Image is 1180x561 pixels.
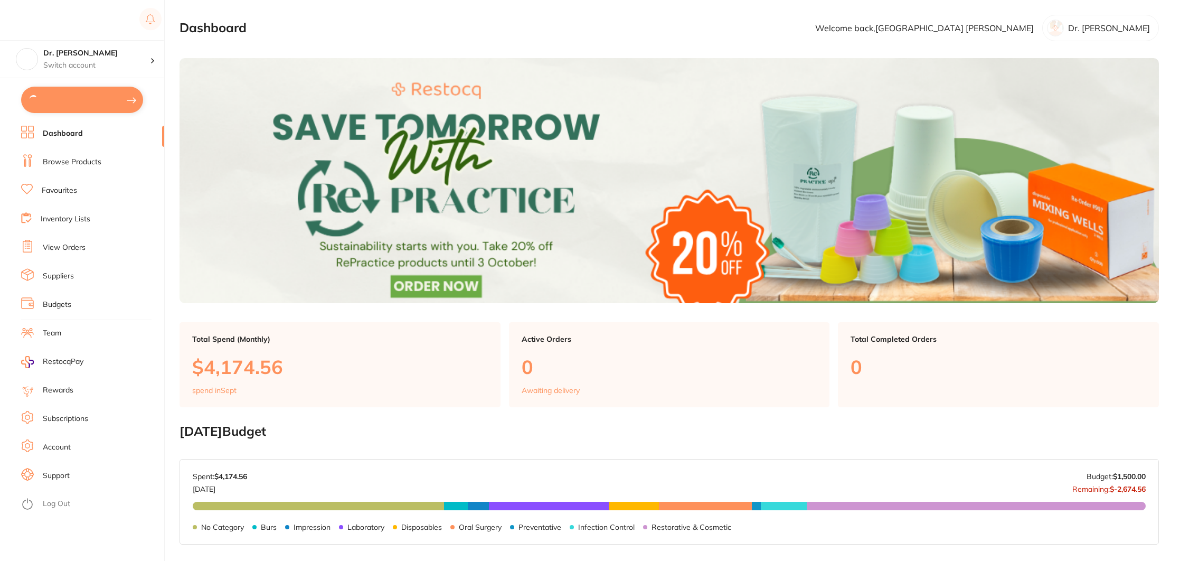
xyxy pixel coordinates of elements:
h4: Dr. Kim Carr [43,48,150,59]
a: Team [43,328,61,339]
p: 0 [522,356,817,378]
p: Total Completed Orders [851,335,1146,343]
a: Rewards [43,385,73,396]
strong: $4,174.56 [214,472,247,481]
h2: Dashboard [180,21,247,35]
p: spend in Sept [192,386,237,395]
a: Active Orders0Awaiting delivery [509,322,830,408]
p: Burs [261,523,277,531]
a: Subscriptions [43,414,88,424]
a: Inventory Lists [41,214,90,225]
a: View Orders [43,242,86,253]
p: Awaiting delivery [522,386,580,395]
a: RestocqPay [21,356,83,368]
a: Account [43,442,71,453]
a: Favourites [42,185,77,196]
strong: $1,500.00 [1113,472,1146,481]
p: Remaining: [1072,481,1146,493]
a: Restocq Logo [21,8,89,32]
p: Impression [294,523,331,531]
p: Spent: [193,472,247,481]
p: Infection Control [578,523,635,531]
p: Total Spend (Monthly) [192,335,488,343]
p: Laboratory [347,523,384,531]
a: Support [43,471,70,481]
p: Preventative [518,523,561,531]
p: Switch account [43,60,150,71]
p: $4,174.56 [192,356,488,378]
a: Total Spend (Monthly)$4,174.56spend inSept [180,322,501,408]
p: [DATE] [193,481,247,493]
img: Restocq Logo [21,14,89,26]
span: RestocqPay [43,357,83,367]
button: Log Out [21,496,161,513]
img: Dashboard [180,58,1159,303]
a: Dashboard [43,128,83,139]
a: Suppliers [43,271,74,282]
a: Total Completed Orders0 [838,322,1159,408]
p: Budget: [1087,472,1146,481]
p: Oral Surgery [459,523,502,531]
p: Welcome back, [GEOGRAPHIC_DATA] [PERSON_NAME] [815,23,1034,33]
a: Log Out [43,499,70,509]
p: Disposables [401,523,442,531]
img: RestocqPay [21,356,34,368]
h2: [DATE] Budget [180,424,1159,439]
img: Dr. Kim Carr [16,49,37,70]
p: Active Orders [522,335,817,343]
a: Budgets [43,300,71,310]
p: Dr. [PERSON_NAME] [1068,23,1150,33]
a: Browse Products [43,157,101,167]
p: 0 [851,356,1146,378]
p: Restorative & Cosmetic [652,523,731,531]
strong: $-2,674.56 [1110,484,1146,494]
p: No Category [201,523,244,531]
